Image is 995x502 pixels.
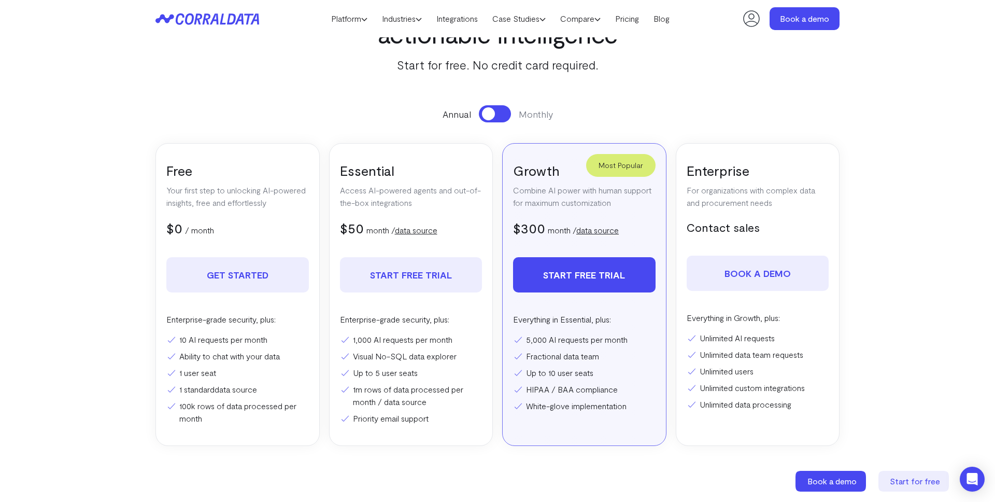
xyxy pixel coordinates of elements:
li: Visual No-SQL data explorer [340,350,482,362]
p: / month [185,224,214,236]
p: Your first step to unlocking AI-powered insights, free and effortlessly [166,184,309,209]
p: Combine AI power with human support for maximum customization [513,184,656,209]
span: $300 [513,220,545,236]
li: 100k rows of data processed per month [166,400,309,425]
a: Case Studies [485,11,553,26]
span: $0 [166,220,182,236]
a: Platform [324,11,375,26]
a: Industries [375,11,429,26]
li: Unlimited data team requests [687,348,829,361]
p: Enterprise-grade security, plus: [166,313,309,326]
h3: Essential [340,162,482,179]
li: Unlimited data processing [687,398,829,411]
span: Monthly [519,107,553,121]
li: 1 standard [166,383,309,396]
span: Book a demo [807,476,857,486]
li: Up to 5 user seats [340,367,482,379]
li: Fractional data team [513,350,656,362]
li: Priority email support [340,412,482,425]
a: Start free trial [340,257,482,292]
a: Book a demo [770,7,840,30]
a: Book a demo [795,471,868,492]
p: For organizations with complex data and procurement needs [687,184,829,209]
li: Unlimited users [687,365,829,378]
li: 1 user seat [166,367,309,379]
li: 10 AI requests per month [166,333,309,346]
a: Book a demo [687,256,829,291]
p: Everything in Essential, plus: [513,313,656,326]
a: Blog [646,11,677,26]
div: Most Popular [586,154,656,177]
li: Unlimited AI requests [687,332,829,344]
li: Ability to chat with your data [166,350,309,362]
li: Up to 10 user seats [513,367,656,379]
p: Start for free. No credit card required. [256,55,739,74]
h3: Enterprise [687,162,829,179]
h3: Growth [513,162,656,179]
li: White-glove implementation [513,400,656,412]
li: 1m rows of data processed per month / data source [340,383,482,408]
p: month / [548,224,619,236]
p: Enterprise-grade security, plus: [340,313,482,326]
span: $50 [340,220,364,236]
a: data source [215,384,257,394]
div: Open Intercom Messenger [960,467,985,492]
li: 5,000 AI requests per month [513,333,656,346]
a: Start for free [878,471,951,492]
a: Start free trial [513,257,656,292]
li: Unlimited custom integrations [687,382,829,394]
p: month / [366,224,437,236]
h3: Free [166,162,309,179]
li: HIPAA / BAA compliance [513,383,656,396]
a: Get Started [166,257,309,292]
a: Integrations [429,11,485,26]
a: Pricing [608,11,646,26]
p: Everything in Growth, plus: [687,312,829,324]
a: data source [576,225,619,235]
li: 1,000 AI requests per month [340,333,482,346]
h5: Contact sales [687,219,829,235]
p: Access AI-powered agents and out-of-the-box integrations [340,184,482,209]
a: data source [395,225,437,235]
a: Compare [553,11,608,26]
span: Start for free [890,476,940,486]
span: Annual [443,107,471,121]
